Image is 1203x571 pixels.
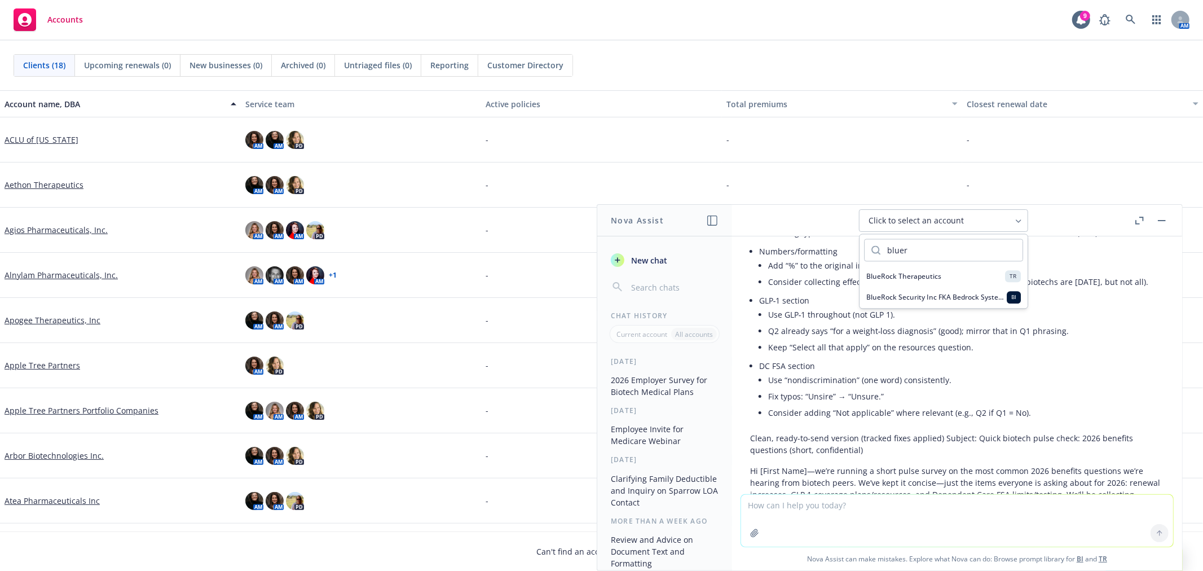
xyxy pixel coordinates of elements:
[5,134,78,146] a: ACLU of [US_STATE]
[245,266,263,284] img: photo
[84,59,171,71] span: Upcoming renewals (0)
[306,266,324,284] img: photo
[726,179,729,191] span: -
[245,492,263,510] img: photo
[860,287,1028,308] button: BlueRock Security Inc FKA Bedrock Systems, Inc.BI
[344,59,412,71] span: Untriaged files (0)
[306,221,324,239] img: photo
[486,179,488,191] span: -
[871,245,880,254] svg: Search
[737,547,1178,570] span: Nova Assist can make mistakes. Explore what Nova can do: Browse prompt library for and
[245,402,263,420] img: photo
[286,176,304,194] img: photo
[967,98,1186,110] div: Closest renewal date
[967,179,970,191] span: -
[722,90,963,117] button: Total premiums
[869,215,964,226] span: Click to select an account
[768,405,1164,421] li: Consider adding “Not applicable” where relevant (e.g., Q2 if Q1 = No).
[726,98,946,110] div: Total premiums
[486,224,488,236] span: -
[768,339,1164,355] li: Keep “Select all that apply” on the resources question.
[486,134,488,146] span: -
[750,432,1164,456] p: Clean, ready-to-send version (tracked fixes applied) Subject: Quick biotech pulse check: 2026 ben...
[5,224,108,236] a: Agios Pharmaceuticals, Inc.
[597,455,732,464] div: [DATE]
[190,59,262,71] span: New businesses (0)
[245,221,263,239] img: photo
[880,239,1023,261] input: Search for account to chat with...
[5,359,80,371] a: Apple Tree Partners
[759,360,1164,372] p: DC FSA section
[286,447,304,465] img: photo
[1077,554,1083,564] a: BI
[5,314,100,326] a: Apogee Therapeutics, Inc
[768,323,1164,339] li: Q2 already says “for a weight‑loss diagnosis” (good); mirror that in Q1 phrasing.
[5,98,224,110] div: Account name, DBA
[606,250,723,270] button: New chat
[759,295,1164,306] p: GLP‑1 section
[266,131,284,149] img: photo
[5,450,104,462] a: Arbor Biotechnologies Inc.
[1120,8,1142,31] a: Search
[486,450,488,462] span: -
[750,465,1164,524] p: Hi [First Name]—we’re running a short pulse survey on the most common 2026 benefits questions we’...
[486,359,488,371] span: -
[768,274,1164,290] li: Consider collecting effective date/month of the 2026 renewal (many biotechs are [DATE], but not a...
[266,447,284,465] img: photo
[281,59,325,71] span: Archived (0)
[5,269,118,281] a: Alnylam Pharmaceuticals, Inc.
[606,469,723,512] button: Clarifying Family Deductible and Inquiry on Sparrow LOA Contact
[859,209,1028,232] button: Click to select an account
[23,59,65,71] span: Clients (18)
[245,98,477,110] div: Service team
[286,311,304,330] img: photo
[597,406,732,415] div: [DATE]
[597,357,732,366] div: [DATE]
[5,179,83,191] a: Aethon Therapeutics
[266,402,284,420] img: photo
[286,131,304,149] img: photo
[866,272,941,282] span: BlueRock Therapeutics
[768,388,1164,405] li: Fix typos: “Unsire” → “Unsure.”
[1005,270,1021,282] div: TR
[486,269,488,281] span: -
[629,254,667,266] span: New chat
[1007,292,1021,304] div: BI
[245,176,263,194] img: photo
[266,176,284,194] img: photo
[1094,8,1116,31] a: Report a Bug
[629,279,719,295] input: Search chats
[430,59,469,71] span: Reporting
[329,272,337,279] a: + 1
[47,15,83,24] span: Accounts
[5,495,100,507] a: Atea Pharmaceuticals Inc
[616,330,667,339] p: Current account
[866,293,1007,302] span: BlueRock Security Inc FKA Bedrock Systems, Inc.
[266,221,284,239] img: photo
[245,131,263,149] img: photo
[266,311,284,330] img: photo
[486,495,488,507] span: -
[286,221,304,239] img: photo
[597,516,732,526] div: More than a week ago
[241,90,482,117] button: Service team
[1099,554,1107,564] a: TR
[1145,8,1168,31] a: Switch app
[768,306,1164,323] li: Use GLP‑1 throughout (not GLP 1).
[286,402,304,420] img: photo
[611,214,664,226] h1: Nova Assist
[606,371,723,401] button: 2026 Employer Survey for Biotech Medical Plans
[481,90,722,117] button: Active policies
[967,134,970,146] span: -
[962,90,1203,117] button: Closest renewal date
[266,266,284,284] img: photo
[306,402,324,420] img: photo
[537,546,667,557] span: Can't find an account?
[286,492,304,510] img: photo
[486,98,717,110] div: Active policies
[5,405,158,416] a: Apple Tree Partners Portfolio Companies
[9,4,87,36] a: Accounts
[768,372,1164,388] li: Use “nondiscrimination” (one word) consistently.
[266,357,284,375] img: photo
[245,311,263,330] img: photo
